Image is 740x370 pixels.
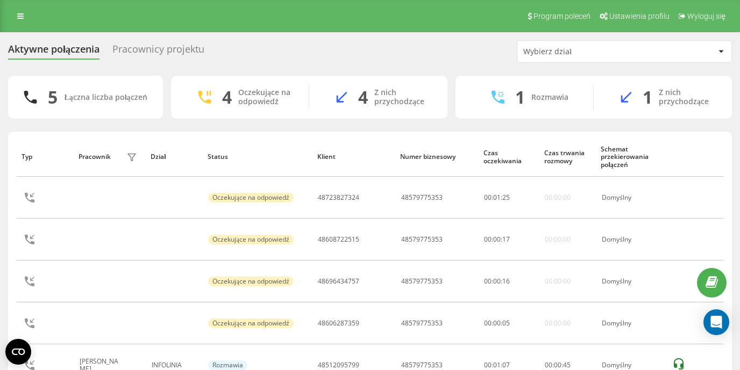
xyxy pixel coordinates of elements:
[484,236,510,243] div: : :
[659,88,716,106] div: Z nich przychodzące
[484,361,533,369] div: 00:01:07
[545,278,571,285] div: 00:00:00
[64,93,147,102] div: Łączna liczba połączeń
[602,278,660,285] div: Domyślny
[483,149,534,165] div: Czas oczekiwania
[318,278,359,285] div: 48696434757
[493,193,501,202] span: 01
[493,235,501,244] span: 00
[318,361,359,369] div: 48512095799
[502,277,510,286] span: 16
[601,146,661,169] div: Schemat przekierowania połączeń
[484,318,492,328] span: 00
[484,235,492,244] span: 00
[484,194,510,201] div: : :
[545,360,552,369] span: 00
[318,236,359,243] div: 48608722515
[545,361,571,369] div: : :
[484,277,492,286] span: 00
[374,88,431,106] div: Z nich przychodzące
[8,43,99,60] div: Aktywne połączenia
[545,194,571,201] div: 00:00:00
[484,320,510,327] div: : :
[5,339,31,365] button: Open CMP widget
[602,194,660,201] div: Domyślny
[208,277,293,286] div: Oczekujące na odpowiedź
[545,236,571,243] div: 00:00:00
[523,47,652,56] div: Wybierz dział
[563,360,571,369] span: 45
[48,87,58,107] div: 5
[401,278,443,285] div: 48579775353
[318,194,359,201] div: 48723827324
[544,149,591,165] div: Czas trwania rozmowy
[208,318,293,328] div: Oczekujące na odpowiedź
[208,153,307,161] div: Status
[358,87,368,107] div: 4
[208,360,247,370] div: Rozmawia
[112,43,204,60] div: Pracownicy projektu
[554,360,561,369] span: 00
[493,318,501,328] span: 00
[238,88,293,106] div: Oczekujące na odpowiedź
[222,87,232,107] div: 4
[401,194,443,201] div: 48579775353
[208,193,293,202] div: Oczekujące na odpowiedź
[22,153,68,161] div: Typ
[602,320,660,327] div: Domyślny
[317,153,390,161] div: Klient
[493,277,501,286] span: 00
[502,235,510,244] span: 17
[152,361,197,369] div: INFOLINIA
[687,12,725,20] span: Wyloguj się
[545,320,571,327] div: 00:00:00
[533,12,590,20] span: Program poleceń
[643,87,652,107] div: 1
[515,87,525,107] div: 1
[602,361,660,369] div: Domyślny
[484,278,510,285] div: : :
[208,235,293,244] div: Oczekujące na odpowiedź
[151,153,197,161] div: Dział
[609,12,670,20] span: Ustawienia profilu
[502,193,510,202] span: 25
[531,93,568,102] div: Rozmawia
[79,153,111,161] div: Pracownik
[602,236,660,243] div: Domyślny
[502,318,510,328] span: 05
[400,153,473,161] div: Numer biznesowy
[401,236,443,243] div: 48579775353
[703,309,729,335] div: Open Intercom Messenger
[401,320,443,327] div: 48579775353
[318,320,359,327] div: 48606287359
[401,361,443,369] div: 48579775353
[484,193,492,202] span: 00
